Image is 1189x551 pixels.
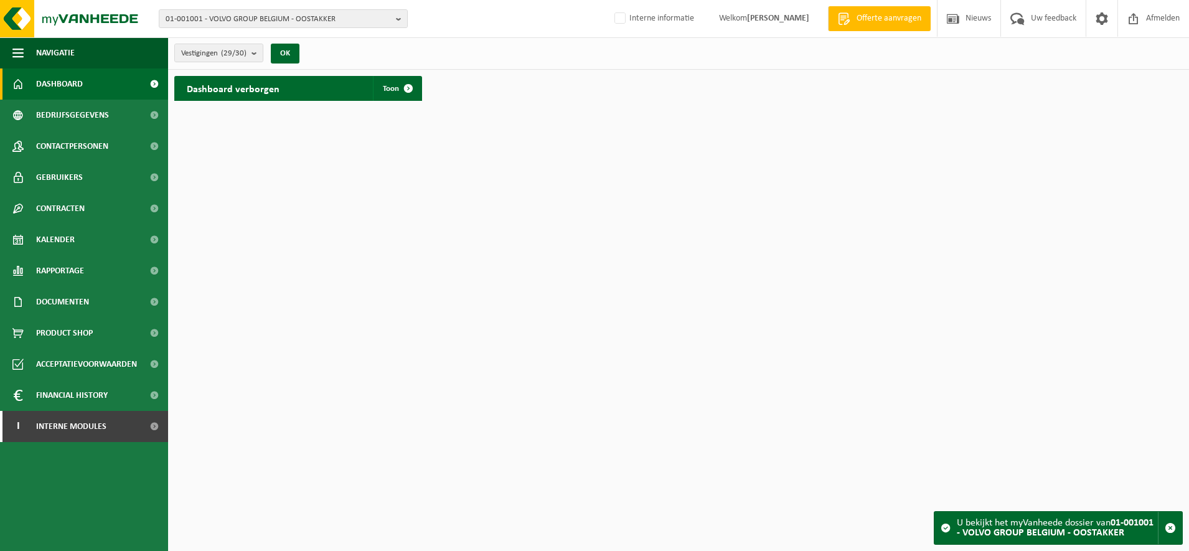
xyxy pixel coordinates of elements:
[174,76,292,100] h2: Dashboard verborgen
[36,411,106,442] span: Interne modules
[159,9,408,28] button: 01-001001 - VOLVO GROUP BELGIUM - OOSTAKKER
[612,9,694,28] label: Interne informatie
[166,10,391,29] span: 01-001001 - VOLVO GROUP BELGIUM - OOSTAKKER
[36,193,85,224] span: Contracten
[36,100,109,131] span: Bedrijfsgegevens
[36,380,108,411] span: Financial History
[36,224,75,255] span: Kalender
[853,12,924,25] span: Offerte aanvragen
[36,286,89,318] span: Documenten
[36,318,93,349] span: Product Shop
[12,411,24,442] span: I
[747,14,809,23] strong: [PERSON_NAME]
[174,44,263,62] button: Vestigingen(29/30)
[36,68,83,100] span: Dashboard
[221,49,247,57] count: (29/30)
[828,6,931,31] a: Offerte aanvragen
[36,349,137,380] span: Acceptatievoorwaarden
[957,518,1154,538] strong: 01-001001 - VOLVO GROUP BELGIUM - OOSTAKKER
[36,255,84,286] span: Rapportage
[957,512,1158,544] div: U bekijkt het myVanheede dossier van
[36,37,75,68] span: Navigatie
[36,131,108,162] span: Contactpersonen
[271,44,299,64] button: OK
[181,44,247,63] span: Vestigingen
[36,162,83,193] span: Gebruikers
[383,85,399,93] span: Toon
[373,76,421,101] a: Toon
